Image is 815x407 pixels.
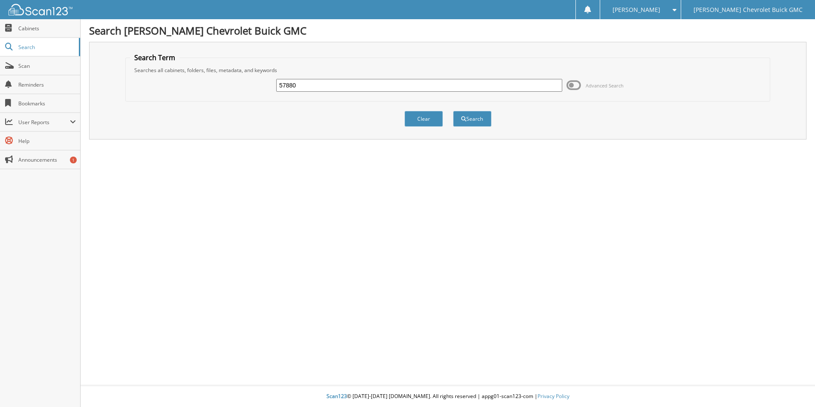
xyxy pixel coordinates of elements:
a: Privacy Policy [538,392,569,400]
span: [PERSON_NAME] [613,7,660,12]
img: scan123-logo-white.svg [9,4,72,15]
legend: Search Term [130,53,179,62]
div: 1 [70,157,77,163]
iframe: Chat Widget [772,366,815,407]
button: Search [453,111,491,127]
span: Advanced Search [586,82,624,89]
span: Help [18,137,76,145]
span: Search [18,44,75,51]
h1: Search [PERSON_NAME] Chevrolet Buick GMC [89,23,806,38]
span: Reminders [18,81,76,88]
span: User Reports [18,119,70,126]
span: [PERSON_NAME] Chevrolet Buick GMC [694,7,803,12]
button: Clear [405,111,443,127]
div: © [DATE]-[DATE] [DOMAIN_NAME]. All rights reserved | appg01-scan123-com | [81,386,815,407]
div: Searches all cabinets, folders, files, metadata, and keywords [130,67,766,74]
span: Cabinets [18,25,76,32]
span: Scan [18,62,76,70]
span: Announcements [18,156,76,163]
span: Bookmarks [18,100,76,107]
span: Scan123 [327,392,347,400]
